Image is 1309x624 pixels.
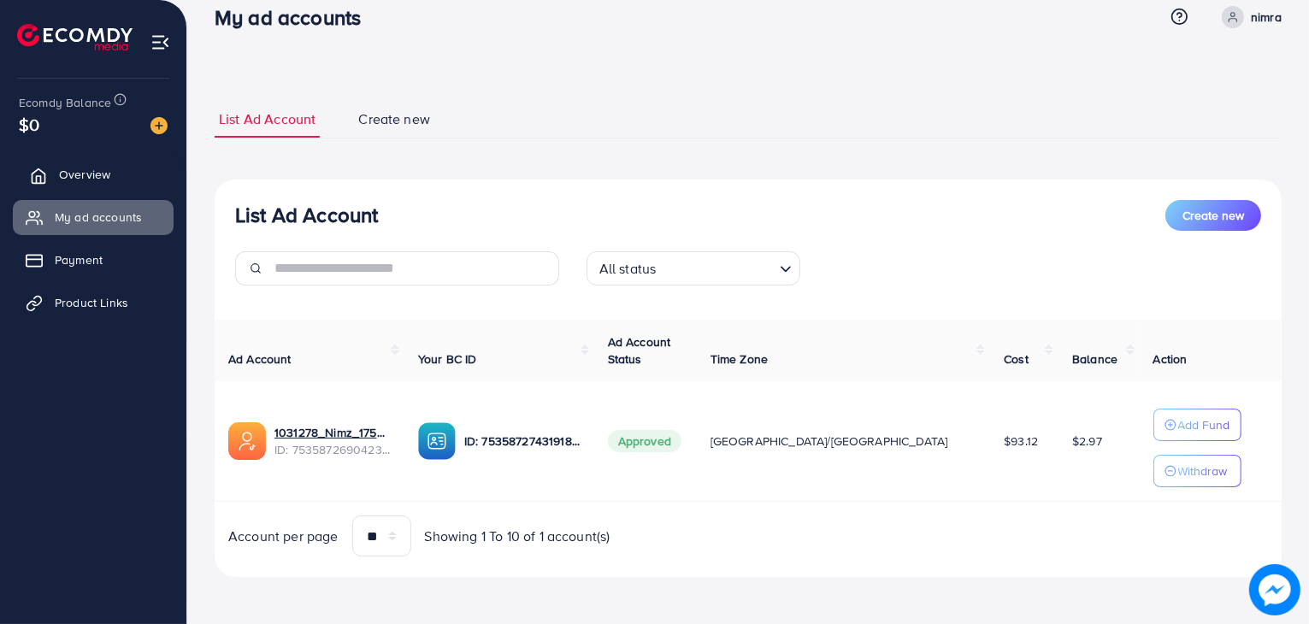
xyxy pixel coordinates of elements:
span: Ad Account [228,350,292,368]
p: ID: 7535872743191887873 [464,431,581,451]
span: Balance [1072,350,1117,368]
span: $93.12 [1004,433,1038,450]
span: $0 [19,112,39,137]
span: Payment [55,251,103,268]
a: 1031278_Nimz_1754582153621 [274,424,391,441]
span: Ecomdy Balance [19,94,111,111]
span: My ad accounts [55,209,142,226]
a: My ad accounts [13,200,174,234]
span: Account per page [228,527,339,546]
span: $2.97 [1072,433,1102,450]
span: Your BC ID [418,350,477,368]
img: menu [150,32,170,52]
span: Time Zone [711,350,768,368]
input: Search for option [661,253,772,281]
h3: My ad accounts [215,5,374,30]
img: ic-ba-acc.ded83a64.svg [418,422,456,460]
span: Create new [1182,207,1244,224]
span: Ad Account Status [608,333,671,368]
span: [GEOGRAPHIC_DATA]/[GEOGRAPHIC_DATA] [711,433,948,450]
span: ID: 7535872690423529480 [274,441,391,458]
span: Cost [1004,350,1029,368]
p: Add Fund [1178,415,1230,435]
span: All status [596,256,660,281]
h3: List Ad Account [235,203,378,227]
img: image [1249,564,1300,615]
span: Create new [358,109,430,129]
button: Withdraw [1153,455,1241,487]
a: Payment [13,243,174,277]
p: Withdraw [1178,461,1228,481]
img: logo [17,24,133,50]
button: Create new [1165,200,1261,231]
span: Approved [608,430,681,452]
button: Add Fund [1153,409,1241,441]
a: nimra [1215,6,1282,28]
span: Action [1153,350,1188,368]
div: Search for option [587,251,800,286]
div: <span class='underline'>1031278_Nimz_1754582153621</span></br>7535872690423529480 [274,424,391,459]
img: image [150,117,168,134]
img: ic-ads-acc.e4c84228.svg [228,422,266,460]
p: nimra [1251,7,1282,27]
a: Overview [13,157,174,191]
a: Product Links [13,286,174,320]
span: Product Links [55,294,128,311]
span: Overview [59,166,110,183]
span: List Ad Account [219,109,315,129]
span: Showing 1 To 10 of 1 account(s) [425,527,610,546]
